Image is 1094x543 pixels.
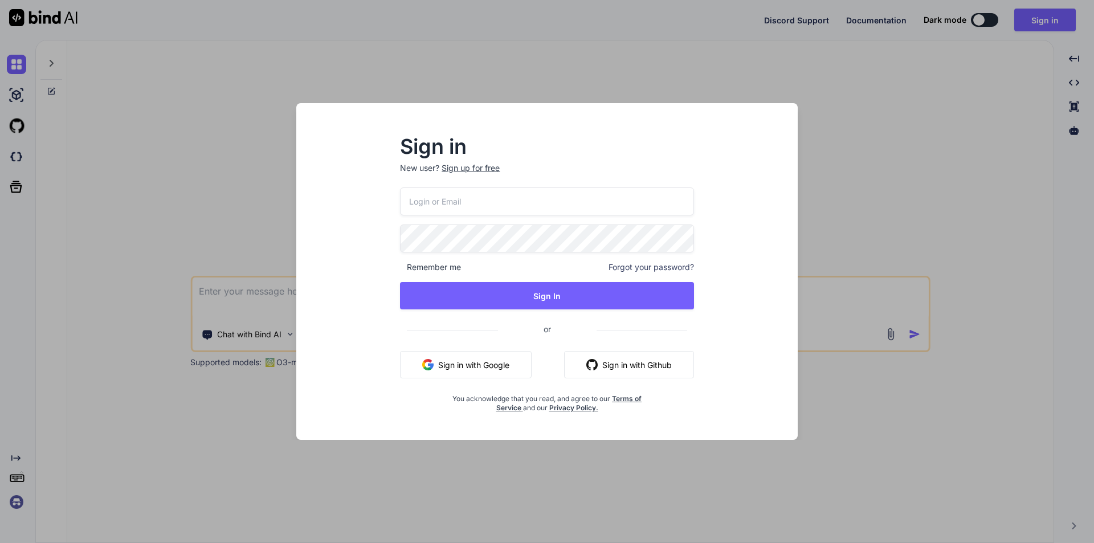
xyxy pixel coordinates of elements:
[400,351,532,378] button: Sign in with Google
[449,387,645,413] div: You acknowledge that you read, and agree to our and our
[400,162,694,187] p: New user?
[496,394,642,412] a: Terms of Service
[400,187,694,215] input: Login or Email
[609,262,694,273] span: Forgot your password?
[422,359,434,370] img: google
[400,282,694,309] button: Sign In
[442,162,500,174] div: Sign up for free
[586,359,598,370] img: github
[498,315,597,343] span: or
[400,137,694,156] h2: Sign in
[549,403,598,412] a: Privacy Policy.
[400,262,461,273] span: Remember me
[564,351,694,378] button: Sign in with Github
